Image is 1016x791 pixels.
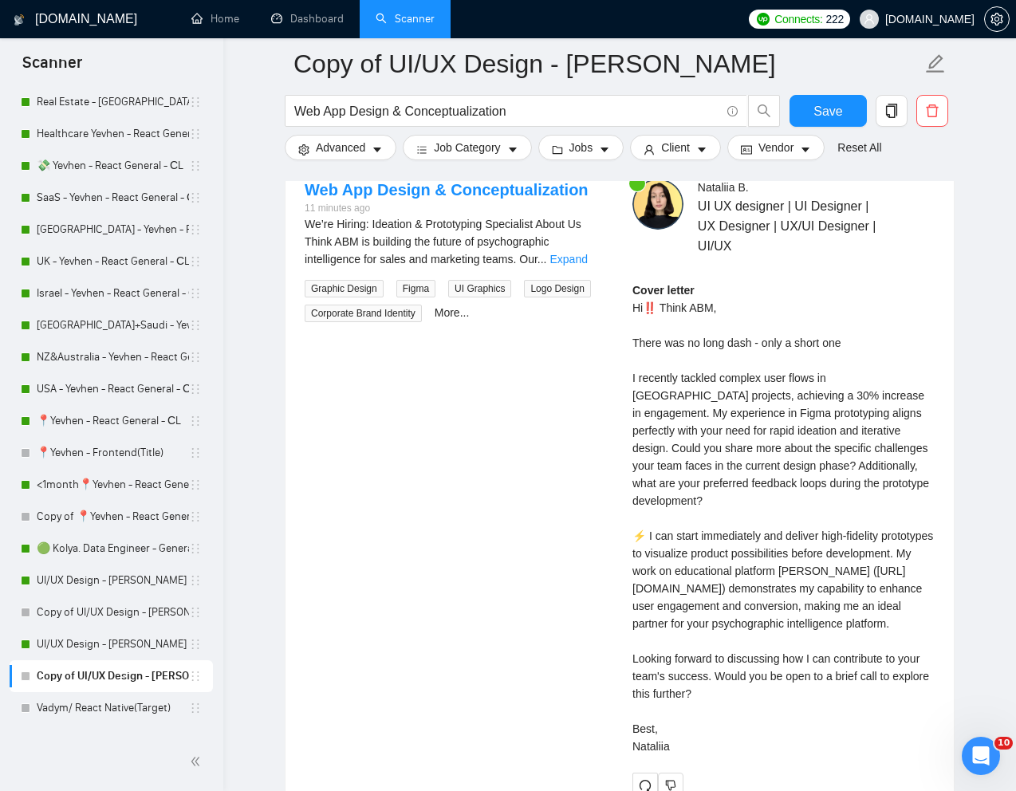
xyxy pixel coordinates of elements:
[305,201,589,216] div: 11 minutes ago
[189,287,202,300] span: holder
[37,405,189,437] a: 📍Yevhen - React General - СL
[985,13,1009,26] span: setting
[189,96,202,108] span: holder
[10,724,213,756] li: React Native - Vadym T
[916,95,948,127] button: delete
[271,12,344,26] a: dashboardDashboard
[403,135,531,160] button: barsJob Categorycaret-down
[305,280,384,297] span: Graphic Design
[37,246,189,277] a: UK - Yevhen - React General - СL
[37,469,189,501] a: <1month📍Yevhen - React General - СL
[10,86,213,118] li: Real Estate - Yevhen - React General - СL
[189,351,202,364] span: holder
[37,692,189,724] a: Vadym/ React Native(Target)
[448,280,511,297] span: UI Graphics
[14,7,25,33] img: logo
[10,182,213,214] li: SaaS - Yevhen - React General - СL
[632,284,695,297] strong: Cover letter
[189,606,202,619] span: holder
[37,533,189,565] a: 🟢 Kolya. Data Engineer - General
[10,628,213,660] li: UI/UX Design - Natalia
[876,104,907,118] span: copy
[538,135,624,160] button: folderJobscaret-down
[758,139,794,156] span: Vendor
[189,638,202,651] span: holder
[293,44,922,84] input: Scanner name...
[298,144,309,155] span: setting
[10,501,213,533] li: Copy of 📍Yevhen - React General - СL
[37,660,189,692] a: Copy of UI/UX Design - [PERSON_NAME]
[396,280,435,297] span: Figma
[435,306,470,319] a: More...
[37,277,189,309] a: Israel - Yevhen - React General - СL
[189,702,202,714] span: holder
[10,596,213,628] li: Copy of UI/UX Design - Mariana Derevianko
[285,135,396,160] button: settingAdvancedcaret-down
[727,106,738,116] span: info-circle
[191,12,239,26] a: homeHome
[549,253,587,266] a: Expand
[189,542,202,555] span: holder
[189,383,202,395] span: holder
[37,341,189,373] a: NZ&Australia - Yevhen - React General - СL
[698,181,749,194] span: Nataliia B .
[661,139,690,156] span: Client
[10,692,213,724] li: Vadym/ React Native(Target)
[37,373,189,405] a: USA - Yevhen - React General - СL
[189,447,202,459] span: holder
[524,280,590,297] span: Logo Design
[305,218,581,266] span: We’re Hiring: Ideation & Prototyping Specialist About Us Think ABM is building the future of psyc...
[10,150,213,182] li: 💸 Yevhen - React General - СL
[189,223,202,236] span: holder
[630,135,721,160] button: userClientcaret-down
[10,277,213,309] li: Israel - Yevhen - React General - СL
[748,95,780,127] button: search
[305,181,589,199] a: Web App Design & Conceptualization
[698,196,888,256] span: UI UX designer | UI Designer | UX Designer | UX/UI Designer | UI/UX
[10,51,95,85] span: Scanner
[37,86,189,118] a: Real Estate - [GEOGRAPHIC_DATA] - React General - СL
[305,215,607,268] div: We’re Hiring: Ideation & Prototyping Specialist About Us Think ABM is building the future of psyc...
[190,754,206,769] span: double-left
[917,104,947,118] span: delete
[189,128,202,140] span: holder
[37,118,189,150] a: Healthcare Yevhen - React General - СL
[294,101,720,121] input: Search Freelance Jobs...
[37,214,189,246] a: [GEOGRAPHIC_DATA] - Yevhen - React General - СL
[37,150,189,182] a: 💸 Yevhen - React General - СL
[10,469,213,501] li: <1month📍Yevhen - React General - СL
[434,139,500,156] span: Job Category
[189,478,202,491] span: holder
[749,104,779,118] span: search
[569,139,593,156] span: Jobs
[552,144,563,155] span: folder
[10,437,213,469] li: 📍Yevhen - Frontend(Title)
[376,12,435,26] a: searchScanner
[800,144,811,155] span: caret-down
[10,373,213,405] li: USA - Yevhen - React General - СL
[189,255,202,268] span: holder
[316,139,365,156] span: Advanced
[757,13,770,26] img: upwork-logo.png
[984,13,1010,26] a: setting
[632,281,935,755] div: Remember that the client will see only the first two lines of your cover letter.
[189,415,202,427] span: holder
[189,191,202,204] span: holder
[10,341,213,373] li: NZ&Australia - Yevhen - React General - СL
[189,510,202,523] span: holder
[10,309,213,341] li: UAE+Saudi - Yevhen - React General - СL
[37,596,189,628] a: Copy of UI/UX Design - [PERSON_NAME]
[741,144,752,155] span: idcard
[962,737,1000,775] iframe: Intercom live chat
[10,246,213,277] li: UK - Yevhen - React General - СL
[305,305,422,322] span: Corporate Brand Identity
[774,10,822,28] span: Connects:
[644,144,655,155] span: user
[189,159,202,172] span: holder
[599,144,610,155] span: caret-down
[538,253,547,266] span: ...
[864,14,875,25] span: user
[826,10,844,28] span: 222
[189,319,202,332] span: holder
[37,565,189,596] a: UI/UX Design - [PERSON_NAME]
